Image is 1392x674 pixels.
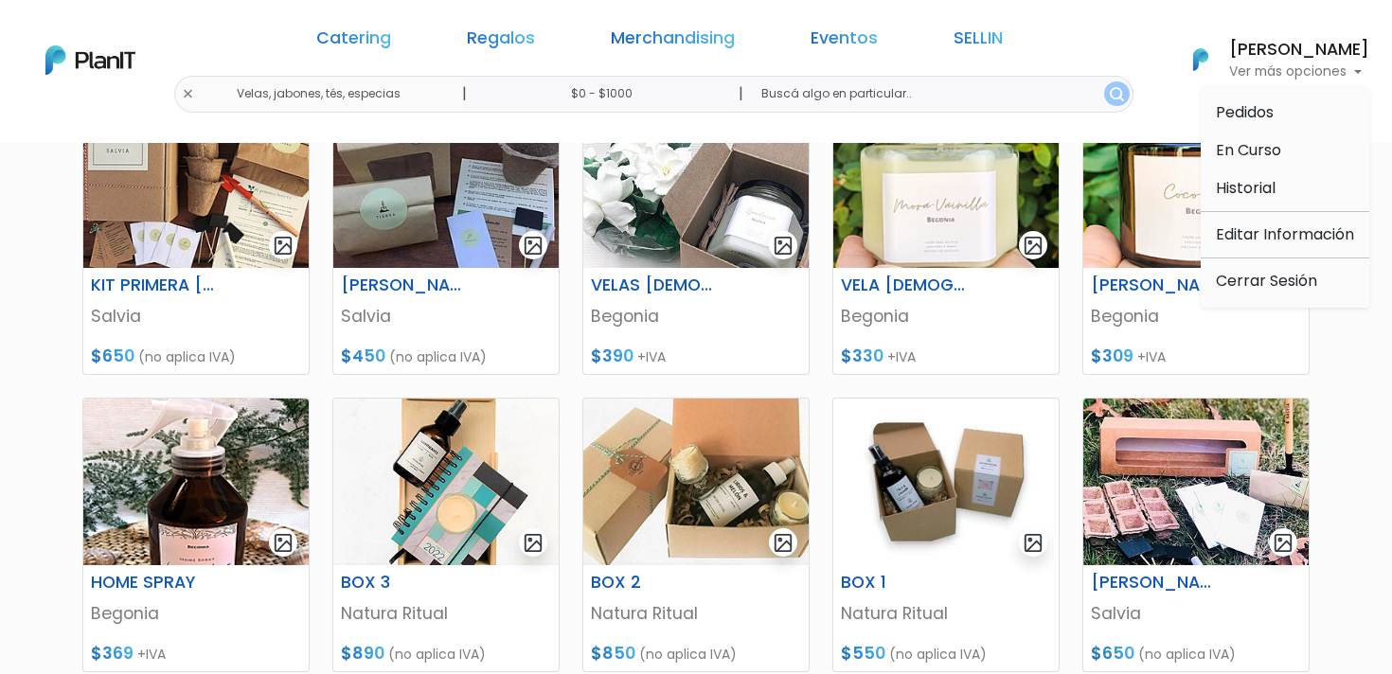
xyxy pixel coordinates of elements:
[316,30,391,53] a: Catering
[582,398,810,672] a: gallery-light BOX 2 Natura Ritual $850 (no aplica IVA)
[811,30,878,53] a: Eventos
[830,275,985,295] h6: VELA [DEMOGRAPHIC_DATA] EN FRASCO INDIVIDUAL
[583,101,809,268] img: thumb_BEGONIA.jpeg
[467,30,535,53] a: Regalos
[98,288,289,307] span: ¡Escríbenos!
[580,573,735,593] h6: BOX 2
[137,645,166,664] span: +IVA
[389,347,487,366] span: (no aplica IVA)
[1023,532,1044,554] img: gallery-light
[739,82,743,105] p: |
[591,601,801,626] p: Natura Ritual
[330,275,485,295] h6: [PERSON_NAME] INDIVIDUAL 1
[841,601,1051,626] p: Natura Ritual
[523,532,544,554] img: gallery-light
[341,345,385,367] span: $450
[82,398,310,672] a: gallery-light HOME SPRAY Begonia $369 +IVA
[637,347,666,366] span: +IVA
[1229,42,1369,59] h6: [PERSON_NAME]
[388,645,486,664] span: (no aplica IVA)
[1080,275,1235,295] h6: [PERSON_NAME] - INDIVIDUAL
[49,133,333,252] div: PLAN IT Ya probaste PlanitGO? Vas a poder automatizarlas acciones de todo el año. Escribinos para...
[773,235,794,257] img: gallery-light
[182,88,194,100] img: close-6986928ebcb1d6c9903e3b54e860dbc4d054630f23adef3a32610726dff6a82b.svg
[1201,262,1369,300] a: Cerrar Sesión
[333,101,559,268] img: thumb_WhatsApp_Image_2020-06-06_at_11.13.10__1_.jpeg
[138,347,236,366] span: (no aplica IVA)
[830,573,985,593] h6: BOX 1
[832,100,1060,375] a: gallery-light VELA [DEMOGRAPHIC_DATA] EN FRASCO INDIVIDUAL Begonia $330 +IVA
[1091,601,1301,626] p: Salvia
[82,100,310,375] a: gallery-light KIT PRIMERA [PERSON_NAME] Salvia $650 (no aplica IVA)
[841,304,1051,328] p: Begonia
[330,573,485,593] h6: BOX 3
[582,100,810,375] a: gallery-light VELAS [DEMOGRAPHIC_DATA] PERSONALIZADAS Begonia $390 +IVA
[887,347,916,366] span: +IVA
[83,399,309,565] img: thumb_04.png
[80,275,235,295] h6: KIT PRIMERA [PERSON_NAME]
[273,235,294,257] img: gallery-light
[1201,132,1369,169] a: En Curso
[591,345,634,367] span: $390
[1216,101,1274,123] span: Pedidos
[1201,169,1369,207] a: Historial
[91,304,301,328] p: Salvia
[591,304,801,328] p: Begonia
[1201,216,1369,254] a: Editar Información
[954,30,1003,53] a: SELLIN
[1138,645,1236,664] span: (no aplica IVA)
[83,101,309,268] img: thumb_kit_huerta.jpg
[523,235,544,257] img: gallery-light
[773,532,794,554] img: gallery-light
[591,642,635,665] span: $850
[1216,139,1281,161] span: En Curso
[80,573,235,593] h6: HOME SPRAY
[833,101,1059,268] img: thumb_01.png
[294,144,322,172] i: keyboard_arrow_down
[273,532,294,554] img: gallery-light
[1229,65,1369,79] p: Ver más opciones
[1023,235,1044,257] img: gallery-light
[49,114,333,151] div: J
[1080,573,1235,593] h6: [PERSON_NAME]
[152,114,190,151] img: user_04fe99587a33b9844688ac17b531be2b.png
[1180,39,1222,80] img: PlanIt Logo
[580,275,735,295] h6: VELAS [DEMOGRAPHIC_DATA] PERSONALIZADAS
[332,398,560,672] a: gallery-light BOX 3 Natura Ritual $890 (no aplica IVA)
[833,399,1059,565] img: thumb_image__copia___copia_-Photoroom__50_.jpg
[341,601,551,626] p: Natura Ritual
[1137,347,1166,366] span: +IVA
[45,45,135,75] img: PlanIt Logo
[332,100,560,375] a: gallery-light [PERSON_NAME] INDIVIDUAL 1 Salvia $450 (no aplica IVA)
[1091,642,1134,665] span: $650
[66,153,121,169] strong: PLAN IT
[1083,399,1309,565] img: thumb_WhatsApp_Image_2021-11-02_at_15.24.46portada.jpeg
[611,30,735,53] a: Merchandising
[841,642,885,665] span: $550
[333,399,559,565] img: thumb_WhatsApp_Image_2021-10-19_at_21.03.51__1_portada.jpeg
[190,114,228,151] span: J
[832,398,1060,672] a: gallery-light BOX 1 Natura Ritual $550 (no aplica IVA)
[1083,101,1309,268] img: thumb_02.png
[171,95,209,133] img: user_d58e13f531133c46cb30575f4d864daf.jpeg
[746,76,1133,113] input: Buscá algo en particular..
[341,642,384,665] span: $890
[639,645,737,664] span: (no aplica IVA)
[1110,87,1124,101] img: search_button-432b6d5273f82d61273b3651a40e1bd1b912527efae98b1b7a1b2c0702e16a8d.svg
[91,601,301,626] p: Begonia
[1082,398,1310,672] a: gallery-light [PERSON_NAME] Salvia $650 (no aplica IVA)
[322,284,360,307] i: send
[1082,100,1310,375] a: gallery-light [PERSON_NAME] - INDIVIDUAL Begonia $309 +IVA
[841,345,883,367] span: $330
[289,284,322,307] i: insert_emoticon
[341,304,551,328] p: Salvia
[1273,532,1294,554] img: gallery-light
[1091,345,1133,367] span: $309
[1216,177,1276,199] span: Historial
[1169,35,1369,84] button: PlanIt Logo [PERSON_NAME] Ver más opciones
[66,174,316,237] p: Ya probaste PlanitGO? Vas a poder automatizarlas acciones de todo el año. Escribinos para saber más!
[889,645,987,664] span: (no aplica IVA)
[583,399,809,565] img: thumb_WhatsApp_Image_2021-10-19_at_21.05.51portada.jpeg
[91,345,134,367] span: $650
[91,642,134,665] span: $369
